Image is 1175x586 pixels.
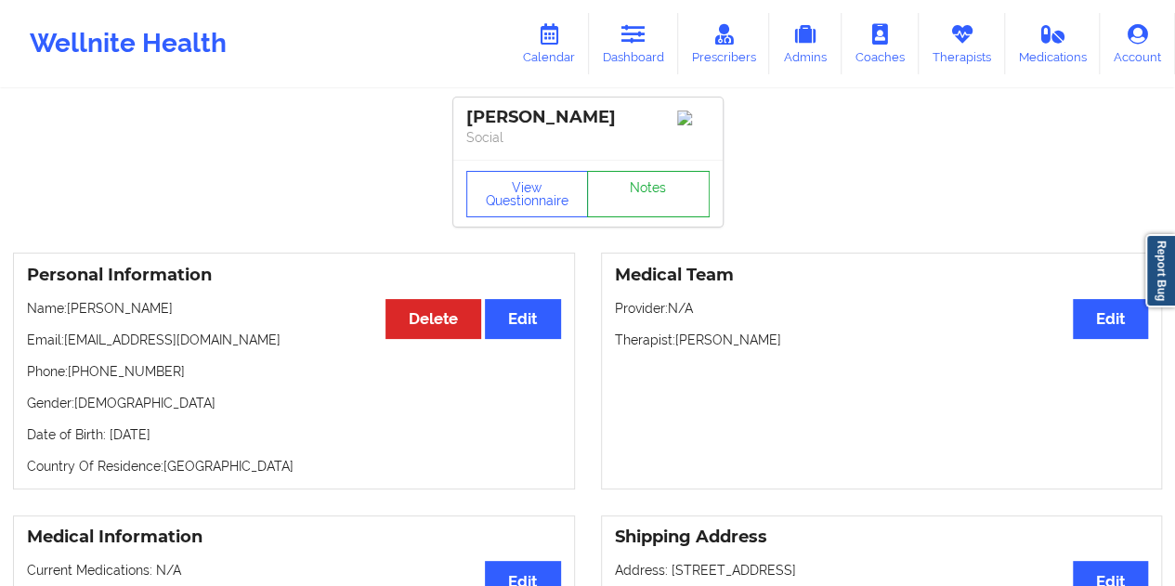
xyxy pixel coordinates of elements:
[615,331,1149,349] p: Therapist: [PERSON_NAME]
[615,299,1149,318] p: Provider: N/A
[678,13,770,74] a: Prescribers
[466,128,710,147] p: Social
[1005,13,1101,74] a: Medications
[27,331,561,349] p: Email: [EMAIL_ADDRESS][DOMAIN_NAME]
[615,527,1149,548] h3: Shipping Address
[485,299,560,339] button: Edit
[842,13,919,74] a: Coaches
[27,265,561,286] h3: Personal Information
[589,13,678,74] a: Dashboard
[466,107,710,128] div: [PERSON_NAME]
[27,425,561,444] p: Date of Birth: [DATE]
[1145,234,1175,307] a: Report Bug
[509,13,589,74] a: Calendar
[27,299,561,318] p: Name: [PERSON_NAME]
[587,171,710,217] a: Notes
[615,561,1149,579] p: Address: [STREET_ADDRESS]
[27,527,561,548] h3: Medical Information
[1100,13,1175,74] a: Account
[677,111,710,125] img: Image%2Fplaceholer-image.png
[27,457,561,475] p: Country Of Residence: [GEOGRAPHIC_DATA]
[466,171,589,217] button: View Questionnaire
[1073,299,1148,339] button: Edit
[615,265,1149,286] h3: Medical Team
[27,394,561,412] p: Gender: [DEMOGRAPHIC_DATA]
[27,561,561,579] p: Current Medications: N/A
[385,299,481,339] button: Delete
[919,13,1005,74] a: Therapists
[769,13,842,74] a: Admins
[27,362,561,381] p: Phone: [PHONE_NUMBER]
